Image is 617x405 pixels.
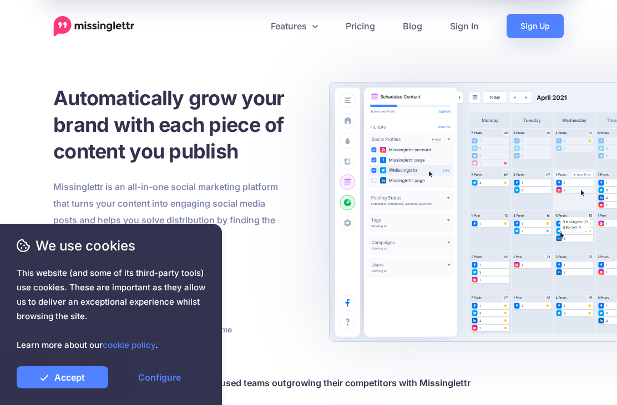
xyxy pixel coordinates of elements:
[257,14,332,38] a: Features
[114,366,205,388] a: Configure
[17,266,205,352] span: This website (and some of its third-party tools) use cookies. These are important as they allow u...
[17,236,205,255] span: We use cookies
[53,375,564,391] h4: Join 30,000+ creators and content focused teams outgrowing their competitors with Missinglettr
[389,14,436,38] a: Blog
[507,14,564,38] a: Sign Up
[53,16,135,37] a: Home
[332,14,389,38] a: Pricing
[53,178,286,245] p: Missinglettr is an all-in-one social marketing platform that turns your content into engaging soc...
[53,85,336,165] h1: Automatically grow your brand with each piece of content you publish
[17,366,108,388] a: Accept
[436,14,493,38] a: Sign In
[103,340,155,350] a: cookie policy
